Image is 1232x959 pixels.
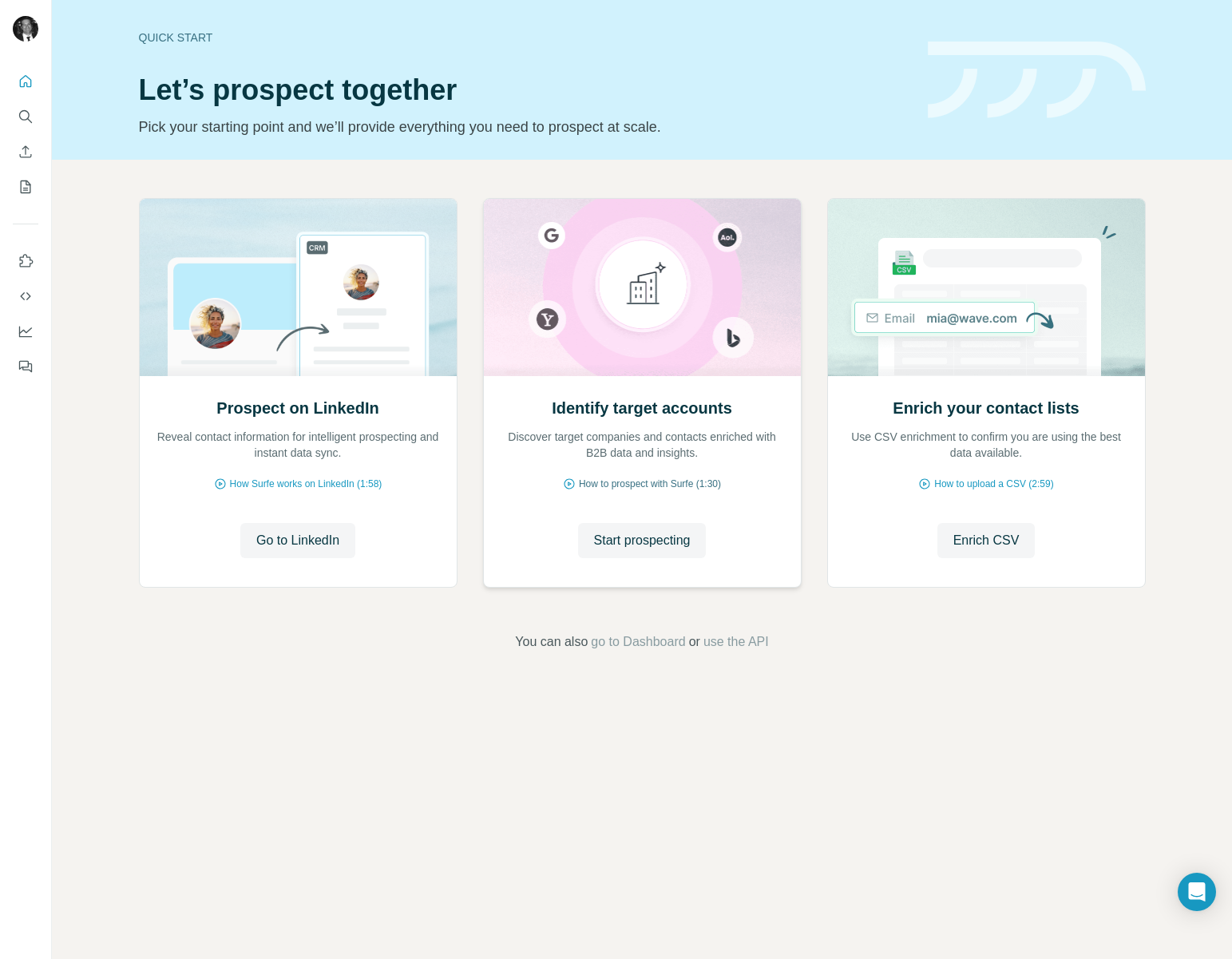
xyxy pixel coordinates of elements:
span: You can also [515,632,588,652]
button: go to Dashboard [591,632,685,652]
button: Use Surfe on LinkedIn [13,247,38,275]
button: Go to LinkedIn [240,523,355,558]
button: Use Surfe API [13,282,38,311]
button: Enrich CSV [937,523,1036,558]
button: Quick start [13,67,38,96]
button: Feedback [13,352,38,381]
button: My lists [13,172,38,201]
button: Search [13,102,38,131]
span: Go to LinkedIn [256,531,339,550]
button: Enrich CSV [13,137,38,166]
h1: Let’s prospect together [139,74,909,106]
button: Start prospecting [578,523,707,558]
button: use the API [703,632,769,652]
p: Pick your starting point and we’ll provide everything you need to prospect at scale. [139,116,909,138]
img: banner [928,42,1146,119]
img: Prospect on LinkedIn [139,199,458,376]
span: or [689,632,700,652]
p: Discover target companies and contacts enriched with B2B data and insights. [500,429,785,461]
h2: Identify target accounts [552,397,732,419]
img: Avatar [13,16,38,42]
p: Reveal contact information for intelligent prospecting and instant data sync. [156,429,441,461]
span: How Surfe works on LinkedIn (1:58) [230,477,382,491]
span: Enrich CSV [953,531,1020,550]
span: Start prospecting [594,531,691,550]
img: Enrich your contact lists [827,199,1146,376]
p: Use CSV enrichment to confirm you are using the best data available. [844,429,1129,461]
img: Identify target accounts [483,199,802,376]
div: Quick start [139,30,909,46]
div: Open Intercom Messenger [1178,873,1216,911]
span: How to prospect with Surfe (1:30) [579,477,721,491]
button: Dashboard [13,317,38,346]
span: How to upload a CSV (2:59) [934,477,1053,491]
h2: Enrich your contact lists [893,397,1079,419]
h2: Prospect on LinkedIn [216,397,378,419]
